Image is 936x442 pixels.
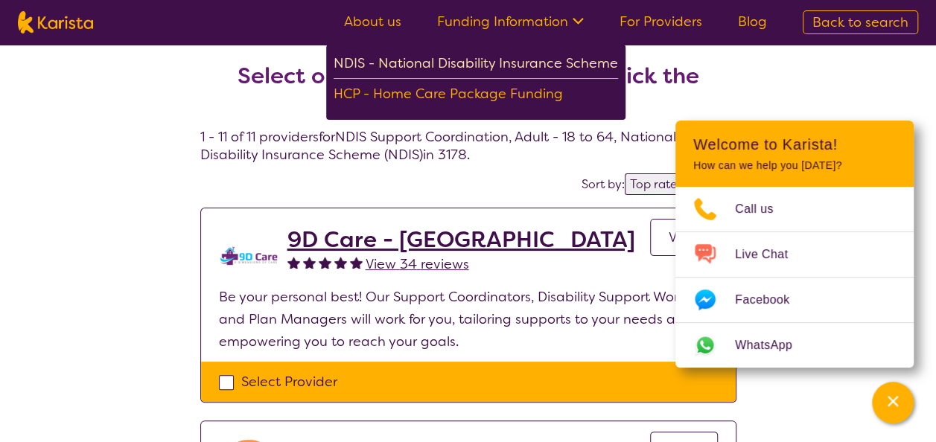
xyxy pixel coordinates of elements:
span: Facebook [735,289,807,311]
button: Channel Menu [872,382,914,423]
span: View 34 reviews [366,255,469,273]
a: View 34 reviews [366,253,469,275]
span: Back to search [812,13,908,31]
a: Web link opens in a new tab. [675,323,914,368]
ul: Choose channel [675,187,914,368]
a: View [650,219,718,256]
span: WhatsApp [735,334,810,356]
a: About us [344,13,401,31]
h2: Welcome to Karista! [693,135,896,153]
img: fullstar [350,256,363,269]
a: Blog [738,13,767,31]
a: Funding Information [437,13,584,31]
a: Back to search [803,10,918,34]
h4: 1 - 11 of 11 providers for NDIS Support Coordination , Adult - 18 to 64 , National Disability Ins... [200,27,736,164]
img: fullstar [319,256,331,269]
a: For Providers [620,13,702,31]
a: 9D Care - [GEOGRAPHIC_DATA] [287,226,635,253]
div: Channel Menu [675,121,914,368]
h2: Select one or more providers and click the 'NEXT' button to proceed [218,63,719,116]
img: fullstar [287,256,300,269]
p: Be your personal best! Our Support Coordinators, Disability Support Workers, and Plan Managers wi... [219,286,718,353]
label: Sort by: [582,176,625,192]
img: fullstar [334,256,347,269]
div: NDIS - National Disability Insurance Scheme [334,52,618,79]
span: View [669,228,699,246]
span: Live Chat [735,243,806,266]
img: fullstar [303,256,316,269]
img: zklkmrpc7cqrnhnbeqm0.png [219,226,278,286]
img: Karista logo [18,11,93,33]
p: How can we help you [DATE]? [693,159,896,172]
span: Call us [735,198,792,220]
div: HCP - Home Care Package Funding [334,83,618,109]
